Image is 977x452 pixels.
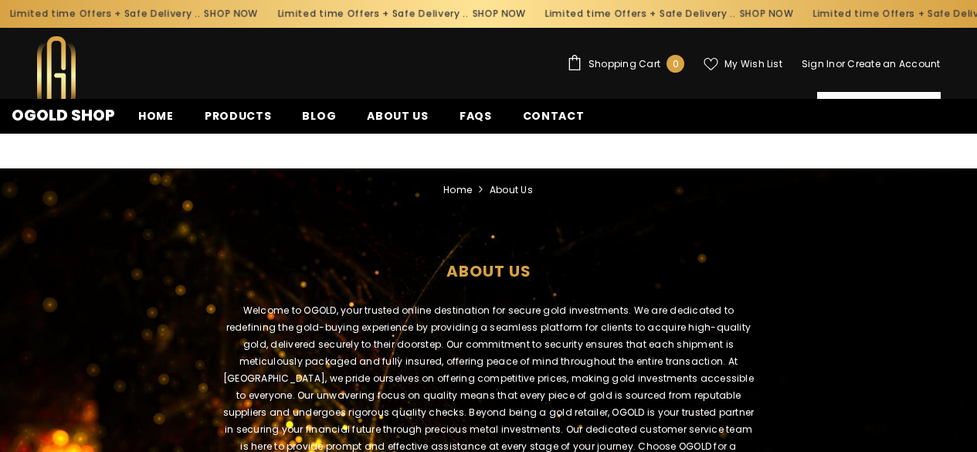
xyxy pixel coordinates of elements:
[205,108,272,124] span: Products
[472,5,526,22] a: SHOP NOW
[724,59,782,69] span: My Wish List
[12,168,965,204] nav: breadcrumbs
[367,108,429,124] span: About us
[817,92,941,116] summary: Search
[12,107,115,123] a: Ogold Shop
[351,107,444,134] a: About us
[917,92,941,115] button: Search
[847,57,940,70] a: Create an Account
[443,182,472,199] a: Home
[138,108,174,124] span: Home
[268,2,536,26] div: Limited time Offers + Safe Delivery ..
[567,55,684,73] a: Shopping Cart
[189,107,287,134] a: Products
[507,107,600,134] a: Contact
[302,108,336,124] span: Blog
[123,107,189,134] a: Home
[37,36,76,127] img: Ogold Shop
[673,56,679,73] span: 0
[802,57,836,70] a: Sign In
[444,107,507,134] a: FAQs
[460,108,492,124] span: FAQs
[740,5,794,22] a: SHOP NOW
[589,59,660,69] span: Shopping Cart
[490,182,533,199] span: about us
[836,57,845,70] span: or
[535,2,803,26] div: Limited time Offers + Safe Delivery ..
[523,108,585,124] span: Contact
[287,107,351,134] a: Blog
[12,235,965,298] h1: about us
[204,5,258,22] a: SHOP NOW
[704,57,782,71] a: My Wish List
